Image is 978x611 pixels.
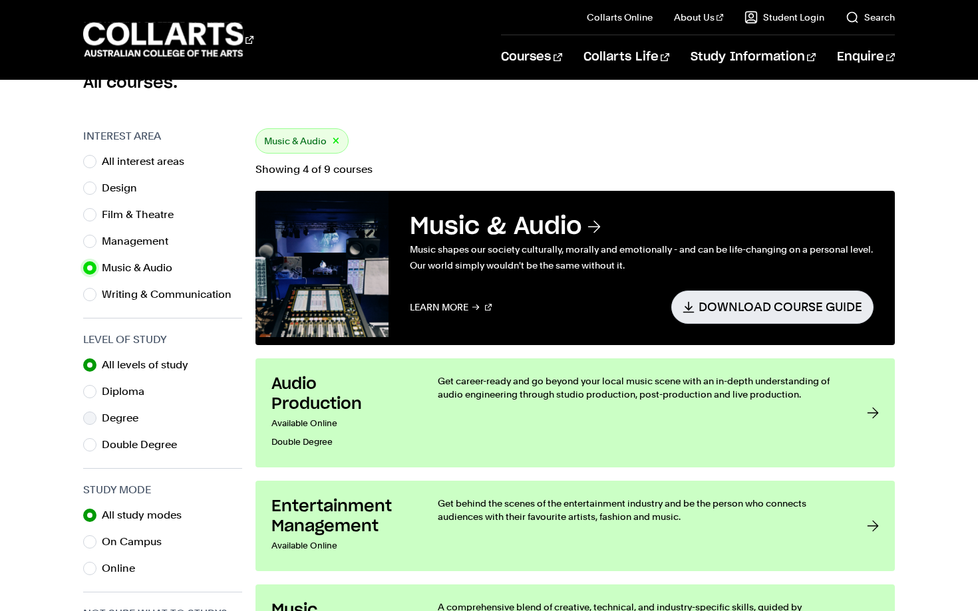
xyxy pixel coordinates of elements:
[102,285,242,304] label: Writing & Communication
[102,179,148,197] label: Design
[102,259,183,277] label: Music & Audio
[102,232,179,251] label: Management
[83,21,253,59] div: Go to homepage
[83,128,242,144] h3: Interest Area
[271,537,411,555] p: Available Online
[102,435,188,454] label: Double Degree
[583,35,669,79] a: Collarts Life
[102,205,184,224] label: Film & Theatre
[102,152,195,171] label: All interest areas
[83,332,242,348] h3: Level of Study
[438,374,840,401] p: Get career-ready and go beyond your local music scene with an in-depth understanding of audio eng...
[271,433,411,451] p: Double Degree
[271,374,411,414] h3: Audio Production
[255,481,895,571] a: Entertainment Management Available Online Get behind the scenes of the entertainment industry and...
[438,497,840,523] p: Get behind the scenes of the entertainment industry and be the person who connects audiences with...
[255,128,349,154] div: Music & Audio
[102,559,146,578] label: Online
[255,164,895,175] p: Showing 4 of 9 courses
[744,11,824,24] a: Student Login
[83,482,242,498] h3: Study Mode
[102,356,199,374] label: All levels of study
[587,11,653,24] a: Collarts Online
[410,241,874,273] p: Music shapes our society culturally, morally and emotionally - and can be life-changing on a pers...
[271,414,411,433] p: Available Online
[410,291,492,323] a: Learn More
[102,533,172,551] label: On Campus
[102,409,149,428] label: Degree
[255,191,389,337] img: Music & Audio
[671,291,874,323] a: Download Course Guide
[102,382,155,401] label: Diploma
[837,35,895,79] a: Enquire
[410,212,874,241] h3: Music & Audio
[332,134,340,149] button: ×
[501,35,562,79] a: Courses
[691,35,816,79] a: Study Information
[271,497,411,537] h3: Entertainment Management
[846,11,895,24] a: Search
[255,358,895,467] a: Audio Production Available OnlineDouble Degree Get career-ready and go beyond your local music sc...
[674,11,723,24] a: About Us
[83,72,895,94] h2: All courses.
[102,506,192,525] label: All study modes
